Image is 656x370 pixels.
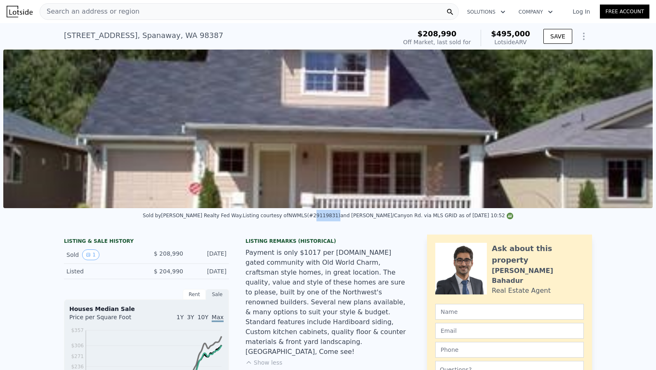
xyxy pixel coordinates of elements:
div: Payment is only $1017 per [DOMAIN_NAME] gated community with Old World Charm, craftsman style hom... [245,248,411,357]
div: Sold [66,249,140,260]
div: [PERSON_NAME] Bahadur [492,266,584,286]
span: $ 208,990 [154,250,183,257]
img: Sale: 124746075 Parcel: 100887792 [3,50,653,208]
tspan: $306 [71,343,84,349]
button: Company [512,5,559,19]
div: Listed [66,267,140,275]
div: Listing courtesy of NWMLS (#29119831) and [PERSON_NAME]/Canyon Rd. via MLS GRID as of [DATE] 10:52 [243,213,513,218]
button: SAVE [543,29,572,44]
tspan: $357 [71,327,84,333]
tspan: $271 [71,353,84,359]
span: Search an address or region [40,7,139,17]
div: Ask about this property [492,243,584,266]
button: Show less [245,358,282,367]
input: Phone [435,342,584,358]
div: [STREET_ADDRESS] , Spanaway , WA 98387 [64,30,223,41]
div: Off Market, last sold for [403,38,471,46]
span: Max [212,314,224,322]
button: View historical data [82,249,99,260]
div: [DATE] [190,249,227,260]
div: Listing Remarks (Historical) [245,238,411,244]
button: Show Options [576,28,592,45]
div: Price per Square Foot [69,313,146,326]
div: Rent [183,289,206,300]
img: NWMLS Logo [507,213,513,219]
span: 3Y [187,314,194,320]
div: Sale [206,289,229,300]
img: Lotside [7,6,33,17]
button: Solutions [460,5,512,19]
span: $ 204,990 [154,268,183,275]
div: Lotside ARV [491,38,530,46]
div: LISTING & SALE HISTORY [64,238,229,246]
a: Free Account [600,5,649,19]
span: $208,990 [418,29,457,38]
span: $495,000 [491,29,530,38]
span: 1Y [177,314,184,320]
div: Sold by [PERSON_NAME] Realty Fed Way . [143,213,243,218]
div: [DATE] [190,267,227,275]
input: Email [435,323,584,339]
input: Name [435,304,584,320]
div: Real Estate Agent [492,286,551,296]
div: Houses Median Sale [69,305,224,313]
tspan: $236 [71,364,84,370]
a: Log In [563,7,600,16]
span: 10Y [198,314,208,320]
